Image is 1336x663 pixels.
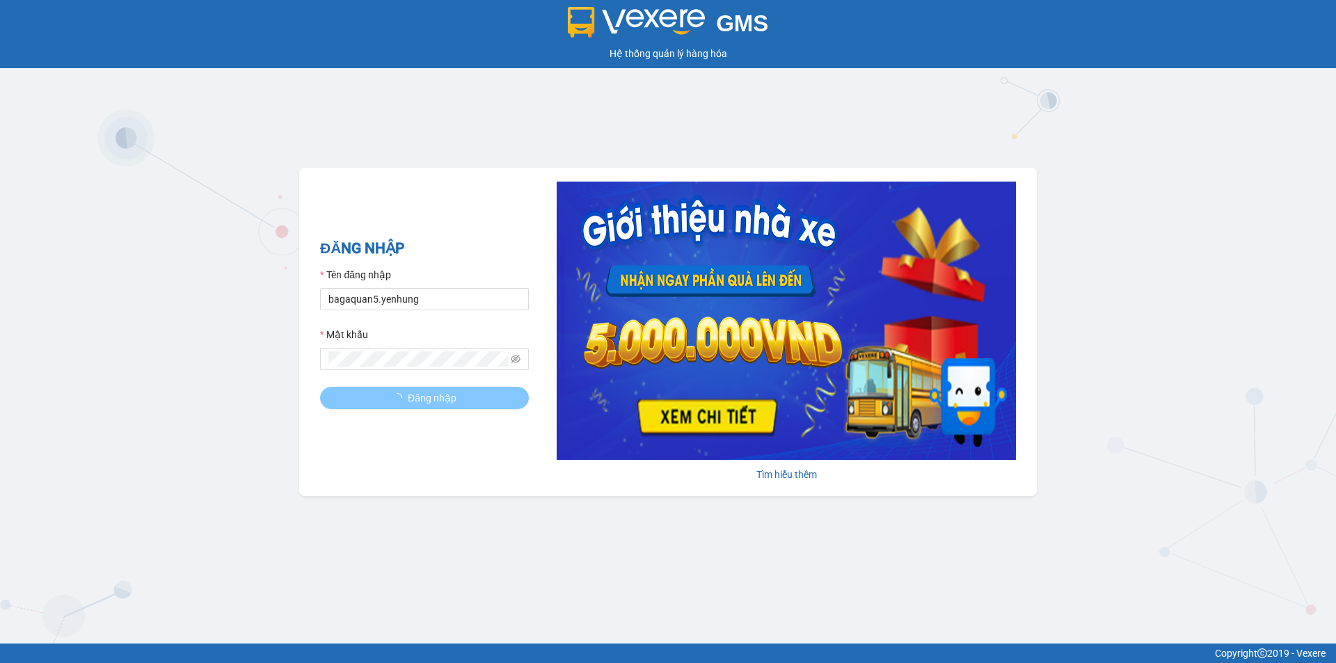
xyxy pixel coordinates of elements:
[557,182,1016,460] img: banner-0
[320,387,529,409] button: Đăng nhập
[557,467,1016,482] div: Tìm hiểu thêm
[320,327,368,342] label: Mật khẩu
[320,237,529,260] h2: ĐĂNG NHẬP
[408,390,456,406] span: Đăng nhập
[568,21,769,32] a: GMS
[1257,648,1267,658] span: copyright
[392,393,408,403] span: loading
[568,7,706,38] img: logo 2
[3,46,1333,61] div: Hệ thống quản lý hàng hóa
[511,354,520,364] span: eye-invisible
[328,351,508,367] input: Mật khẩu
[716,10,768,36] span: GMS
[10,646,1326,661] div: Copyright 2019 - Vexere
[320,288,529,310] input: Tên đăng nhập
[320,267,391,282] label: Tên đăng nhập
